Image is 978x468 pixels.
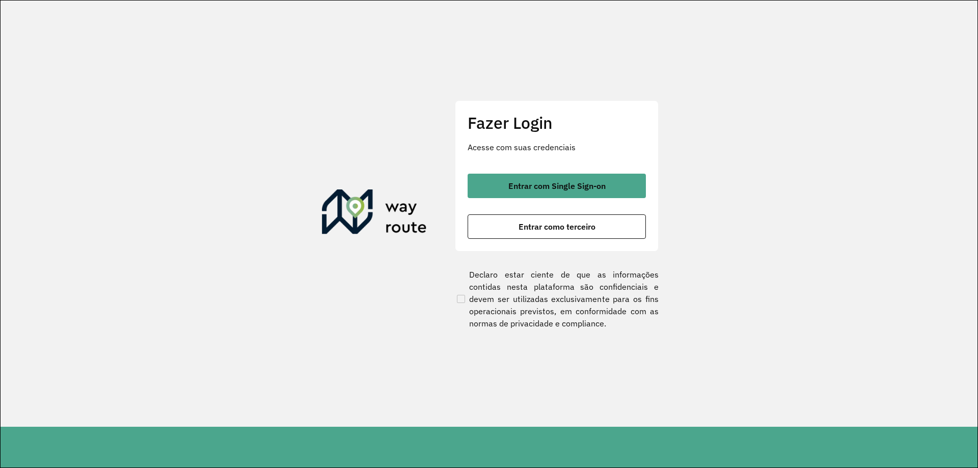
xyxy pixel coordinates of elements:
button: button [468,174,646,198]
p: Acesse com suas credenciais [468,141,646,153]
label: Declaro estar ciente de que as informações contidas nesta plataforma são confidenciais e devem se... [455,268,659,329]
button: button [468,214,646,239]
span: Entrar com Single Sign-on [508,182,606,190]
h2: Fazer Login [468,113,646,132]
span: Entrar como terceiro [519,223,595,231]
img: Roteirizador AmbevTech [322,189,427,238]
